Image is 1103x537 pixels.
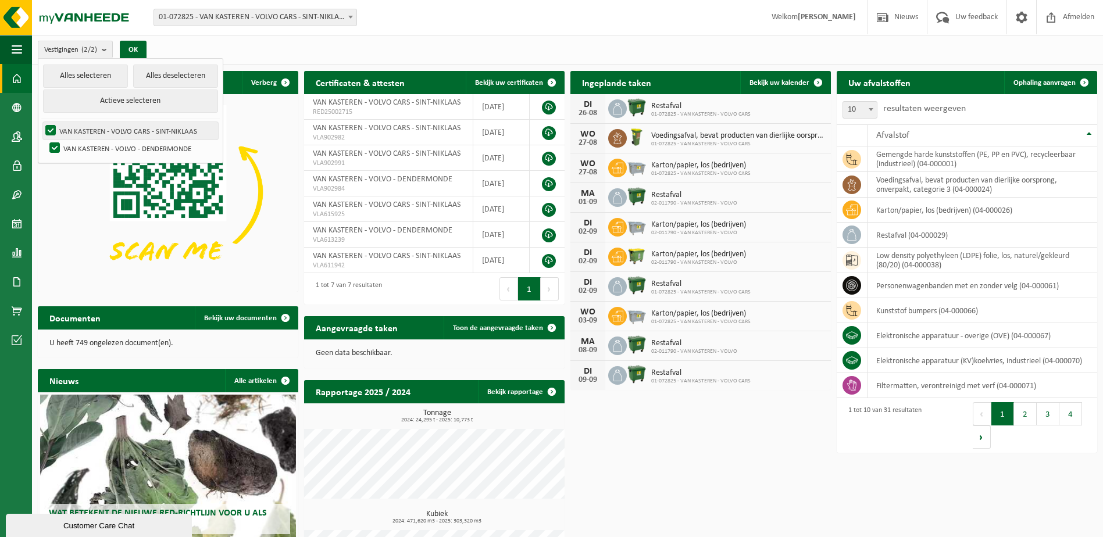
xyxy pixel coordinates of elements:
button: Alles deselecteren [133,65,218,88]
span: 01-072825 - VAN KASTEREN - VOLVO CARS [651,378,751,385]
p: U heeft 749 ongelezen document(en). [49,339,287,348]
div: 03-09 [576,317,599,325]
span: Toon de aangevraagde taken [453,324,543,332]
button: Vestigingen(2/2) [38,41,113,58]
a: Bekijk uw certificaten [466,71,563,94]
div: 26-08 [576,109,599,117]
img: WB-1100-HPE-GN-50 [627,246,647,266]
span: 01-072825 - VAN KASTEREN - VOLVO CARS [651,318,751,325]
h3: Tonnage [310,409,565,423]
span: 10 [843,102,877,118]
div: 27-08 [576,169,599,177]
span: 01-072825 - VAN KASTEREN - VOLVO CARS - SINT-NIKLAAS [154,9,357,26]
span: VLA613239 [313,235,464,245]
span: Bekijk uw kalender [749,79,809,87]
h2: Nieuws [38,369,90,392]
td: kunststof bumpers (04-000066) [868,298,1097,323]
div: 1 tot 7 van 7 resultaten [310,276,382,302]
iframe: chat widget [6,511,194,537]
span: Karton/papier, los (bedrijven) [651,161,751,170]
div: DI [576,367,599,376]
td: [DATE] [473,196,530,222]
h2: Documenten [38,306,112,329]
span: Bekijk uw certificaten [475,79,543,87]
button: 1 [518,277,541,300]
button: 3 [1037,402,1059,425]
span: Restafval [651,368,751,378]
a: Alle artikelen [225,369,297,392]
div: WO [576,159,599,169]
span: Restafval [651,102,751,111]
span: Voedingsafval, bevat producten van dierlijke oorsprong, onverpakt, categorie 3 [651,131,825,141]
span: VLA615925 [313,210,464,219]
td: karton/papier, los (bedrijven) (04-000026) [868,198,1097,223]
td: low density polyethyleen (LDPE) folie, los, naturel/gekleurd (80/20) (04-000038) [868,248,1097,273]
span: VAN KASTEREN - VOLVO - DENDERMONDE [313,226,452,235]
td: [DATE] [473,94,530,120]
count: (2/2) [81,46,97,53]
a: Ophaling aanvragen [1004,71,1096,94]
button: Previous [973,402,991,425]
span: 02-011790 - VAN KASTEREN - VOLVO [651,230,746,237]
button: Next [541,277,559,300]
div: WO [576,130,599,139]
span: VLA902991 [313,159,464,168]
span: 10 [843,101,877,119]
h2: Rapportage 2025 / 2024 [304,380,422,403]
span: VLA902984 [313,184,464,194]
div: 02-09 [576,228,599,236]
div: 1 tot 10 van 31 resultaten [843,401,922,450]
span: 01-072825 - VAN KASTEREN - VOLVO CARS [651,289,751,296]
div: 02-09 [576,287,599,295]
img: WB-1100-HPE-GN-01 [627,364,647,384]
td: voedingsafval, bevat producten van dierlijke oorsprong, onverpakt, categorie 3 (04-000024) [868,172,1097,198]
td: [DATE] [473,222,530,248]
img: WB-1100-HPE-GN-01 [627,335,647,355]
div: 27-08 [576,139,599,147]
td: personenwagenbanden met en zonder velg (04-000061) [868,273,1097,298]
a: Bekijk uw kalender [740,71,830,94]
div: MA [576,337,599,346]
h2: Uw afvalstoffen [837,71,922,94]
h3: Kubiek [310,510,565,524]
label: VAN KASTEREN - VOLVO - DENDERMONDE [47,139,218,157]
img: WB-1100-HPE-GN-01 [627,98,647,117]
a: Bekijk uw documenten [195,306,297,330]
a: Bekijk rapportage [478,380,563,403]
div: DI [576,248,599,257]
span: 01-072825 - VAN KASTEREN - VOLVO CARS [651,141,825,148]
div: WO [576,307,599,317]
td: elektronische apparatuur - overige (OVE) (04-000067) [868,323,1097,348]
img: WB-2500-GAL-GY-01 [627,216,647,236]
span: VLA902982 [313,133,464,142]
div: 09-09 [576,376,599,384]
h2: Certificaten & attesten [304,71,416,94]
span: Restafval [651,191,737,200]
a: Toon de aangevraagde taken [444,316,563,339]
div: DI [576,100,599,109]
span: VAN KASTEREN - VOLVO CARS - SINT-NIKLAAS [313,98,461,107]
button: OK [120,41,147,59]
h2: Ingeplande taken [570,71,663,94]
p: Geen data beschikbaar. [316,349,553,357]
button: Alles selecteren [43,65,128,88]
span: Bekijk uw documenten [204,314,277,322]
button: 1 [991,402,1014,425]
div: DI [576,278,599,287]
span: VLA611942 [313,261,464,270]
span: VAN KASTEREN - VOLVO - DENDERMONDE [313,175,452,184]
label: resultaten weergeven [883,104,966,113]
img: WB-2500-GAL-GY-01 [627,157,647,177]
img: Download de VHEPlus App [38,94,298,289]
span: Karton/papier, los (bedrijven) [651,250,746,259]
strong: [PERSON_NAME] [798,13,856,22]
span: VAN KASTEREN - VOLVO CARS - SINT-NIKLAAS [313,124,461,133]
span: 02-011790 - VAN KASTEREN - VOLVO [651,259,746,266]
button: Next [973,425,991,449]
button: Verberg [242,71,297,94]
td: elektronische apparatuur (KV)koelvries, industrieel (04-000070) [868,348,1097,373]
div: MA [576,189,599,198]
label: VAN KASTEREN - VOLVO CARS - SINT-NIKLAAS [43,122,218,139]
span: 01-072825 - VAN KASTEREN - VOLVO CARS - SINT-NIKLAAS [154,9,356,26]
